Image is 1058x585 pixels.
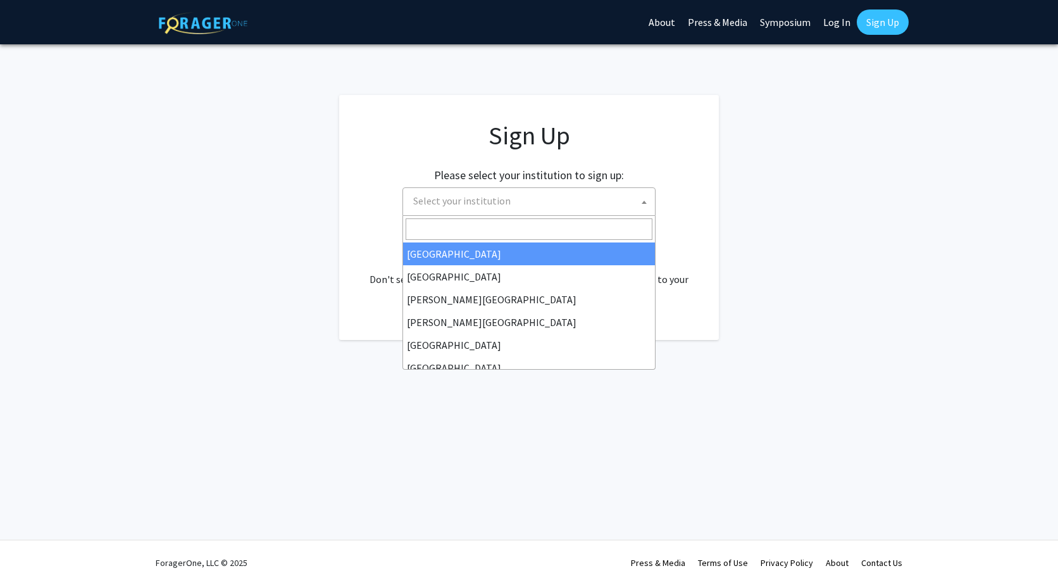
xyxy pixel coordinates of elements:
[857,9,909,35] a: Sign Up
[364,241,694,302] div: Already have an account? . Don't see your institution? about bringing ForagerOne to your institut...
[631,557,685,569] a: Press & Media
[861,557,902,569] a: Contact Us
[406,218,652,240] input: Search
[403,288,655,311] li: [PERSON_NAME][GEOGRAPHIC_DATA]
[156,541,247,585] div: ForagerOne, LLC © 2025
[826,557,849,569] a: About
[403,242,655,265] li: [GEOGRAPHIC_DATA]
[403,334,655,356] li: [GEOGRAPHIC_DATA]
[364,120,694,151] h1: Sign Up
[403,311,655,334] li: [PERSON_NAME][GEOGRAPHIC_DATA]
[408,188,655,214] span: Select your institution
[159,12,247,34] img: ForagerOne Logo
[403,356,655,379] li: [GEOGRAPHIC_DATA]
[698,557,748,569] a: Terms of Use
[761,557,813,569] a: Privacy Policy
[403,265,655,288] li: [GEOGRAPHIC_DATA]
[413,194,511,207] span: Select your institution
[434,168,624,182] h2: Please select your institution to sign up:
[402,187,656,216] span: Select your institution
